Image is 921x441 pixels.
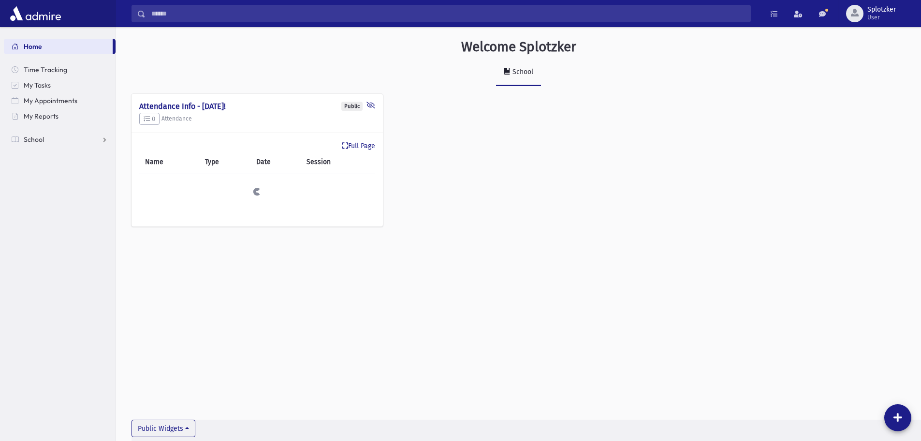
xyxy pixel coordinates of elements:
a: My Tasks [4,77,116,93]
span: Time Tracking [24,65,67,74]
input: Search [146,5,750,22]
span: Splotzker [867,6,896,14]
th: Session [301,151,375,173]
span: Home [24,42,42,51]
a: My Reports [4,108,116,124]
h3: Welcome Splotzker [461,39,576,55]
a: My Appointments [4,93,116,108]
a: Full Page [342,141,375,151]
div: School [511,68,533,76]
span: School [24,135,44,144]
th: Date [250,151,301,173]
span: My Reports [24,112,58,121]
a: Time Tracking [4,62,116,77]
span: My Appointments [24,96,77,105]
button: 0 [139,113,160,125]
span: My Tasks [24,81,51,90]
span: User [867,14,896,21]
a: School [4,132,116,147]
th: Type [199,151,250,173]
h4: Attendance Info - [DATE]! [139,102,375,111]
button: Public Widgets [132,420,195,437]
th: Name [139,151,199,173]
img: AdmirePro [8,4,63,23]
div: Public [341,102,363,111]
a: Home [4,39,113,54]
span: 0 [144,115,155,122]
h5: Attendance [139,113,375,125]
a: School [496,59,541,86]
